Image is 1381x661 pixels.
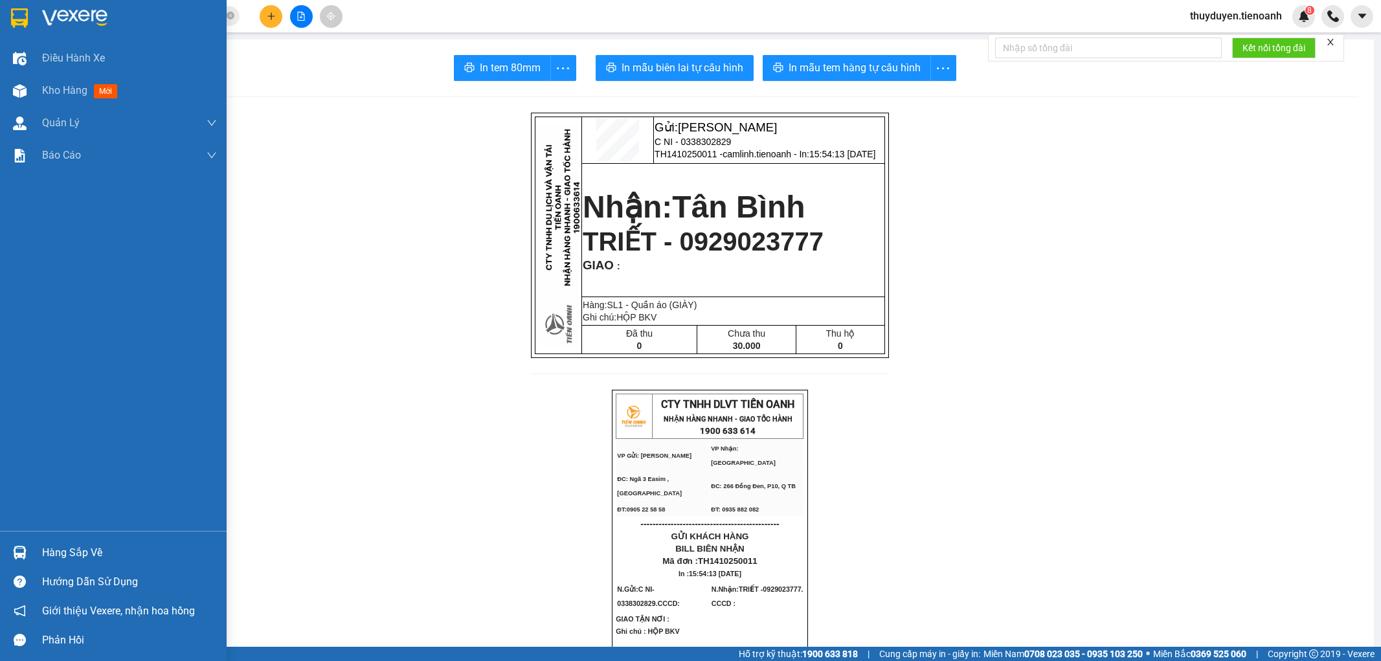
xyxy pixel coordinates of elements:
span: Ghi chú : HỘP BKV [616,627,679,645]
strong: 1900 633 818 [802,649,858,659]
span: ĐT:0905 22 58 58 [617,506,665,513]
span: 30.000 [733,341,761,351]
img: warehouse-icon [13,117,27,130]
img: phone-icon [1327,10,1339,22]
strong: 0369 525 060 [1191,649,1246,659]
span: notification [14,605,26,617]
img: logo-vxr [11,8,28,28]
img: icon-new-feature [1298,10,1310,22]
span: 0 [838,341,843,351]
button: more [550,55,576,81]
span: Đã thu [626,328,653,339]
button: printerIn tem 80mm [454,55,551,81]
span: Gửi: [655,120,777,134]
img: warehouse-icon [13,546,27,559]
div: Phản hồi [42,631,217,650]
button: plus [260,5,282,28]
strong: 0708 023 035 - 0935 103 250 [1024,649,1143,659]
span: 8 [1307,6,1312,15]
strong: 1900 633 614 [700,426,756,436]
img: warehouse-icon [13,52,27,65]
span: ---------------------------------------------- [640,519,779,529]
span: Giới thiệu Vexere, nhận hoa hồng [42,603,195,619]
span: VP Gửi: [PERSON_NAME] [617,453,691,459]
span: TRIẾT - [712,585,803,607]
span: | [868,647,870,661]
span: close [1326,38,1335,47]
span: plus [267,12,276,21]
span: close-circle [227,10,234,23]
span: In mẫu tem hàng tự cấu hình [789,60,921,76]
span: TH1410250011 [698,556,758,566]
strong: NHẬN HÀNG NHANH - GIAO TỐC HÀNH [664,415,792,423]
span: close-circle [227,12,234,19]
span: Hàng:SL [583,300,697,310]
span: In tem 80mm [480,60,541,76]
strong: Nhận: [583,190,805,224]
span: [PERSON_NAME] [678,120,777,134]
div: Hướng dẫn sử dụng [42,572,217,592]
button: Kết nối tổng đài [1232,38,1316,58]
span: BILL BIÊN NHẬN [675,544,745,554]
button: caret-down [1351,5,1373,28]
img: solution-icon [13,149,27,162]
span: Miền Nam [983,647,1143,661]
span: more [551,60,576,76]
button: printerIn mẫu biên lai tự cấu hình [596,55,754,81]
span: HỘP BKV [616,312,657,322]
span: message [14,634,26,646]
span: Chưa thu [728,328,765,339]
button: printerIn mẫu tem hàng tự cấu hình [763,55,931,81]
span: caret-down [1356,10,1368,22]
span: GỬI KHÁCH HÀNG [671,532,749,541]
span: N.Nhận: [712,585,803,607]
span: : [614,261,620,271]
span: 0 [637,341,642,351]
span: more [931,60,956,76]
span: In mẫu biên lai tự cấu hình [622,60,743,76]
button: file-add [290,5,313,28]
span: GIAO [583,258,614,272]
span: Ghi chú: [583,312,657,322]
span: 15:54:13 [DATE] [689,570,741,577]
span: N.Gửi: [617,585,682,607]
span: camlinh.tienoanh - In: [723,149,875,159]
span: printer [464,62,475,74]
span: ⚪️ [1146,651,1150,656]
span: Hỗ trợ kỹ thuật: [739,647,858,661]
img: warehouse-icon [13,84,27,98]
button: more [930,55,956,81]
span: thuyduyen.tienoanh [1180,8,1292,24]
span: mới [94,84,117,98]
span: aim [326,12,335,21]
span: Kho hàng [42,84,87,96]
span: down [207,150,217,161]
span: down [207,118,217,128]
span: C NI - 0338302829 [655,137,731,147]
span: Miền Bắc [1153,647,1246,661]
span: ĐC: 266 Đồng Đen, P10, Q TB [711,483,796,489]
span: CCCD: [658,599,682,607]
div: Hàng sắp về [42,543,217,563]
span: GIAO TẬN NƠI : [616,615,688,623]
span: question-circle [14,576,26,588]
sup: 8 [1305,6,1314,15]
img: logo [617,400,649,432]
span: | [1256,647,1258,661]
span: 0338302829. [617,599,682,607]
span: Cung cấp máy in - giấy in: [879,647,980,661]
span: 0929023777. CCCD : [712,585,803,607]
span: printer [606,62,616,74]
input: Nhập số tổng đài [995,38,1222,58]
span: C NI [638,585,652,593]
span: CTY TNHH DLVT TIẾN OANH [661,398,794,410]
span: TRIẾT - 0929023777 [583,227,824,256]
span: file-add [297,12,306,21]
span: ĐT: 0935 882 082 [711,506,759,513]
span: In : [679,570,741,577]
span: Báo cáo [42,147,81,163]
span: Quản Lý [42,115,80,131]
span: Tân Bình [672,190,805,224]
span: ĐC: Ngã 3 Easim ,[GEOGRAPHIC_DATA] [617,476,682,497]
span: VP Nhận: [GEOGRAPHIC_DATA] [711,445,776,466]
